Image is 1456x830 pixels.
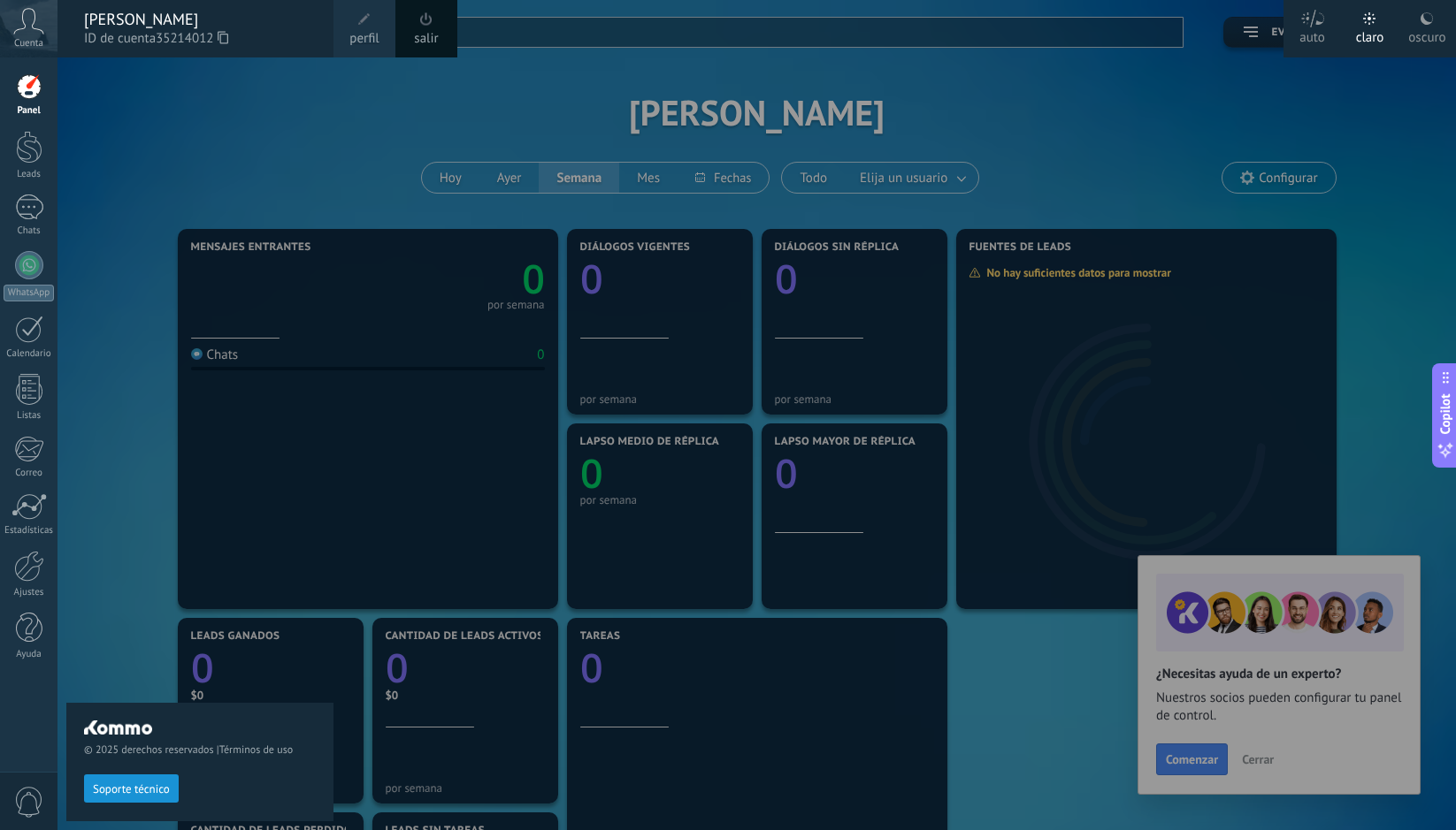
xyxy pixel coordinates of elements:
span: perfil [349,29,379,49]
span: Copilot [1437,393,1454,434]
div: Chats [4,225,55,237]
div: WhatsApp [4,285,54,301]
div: [PERSON_NAME] [84,10,316,29]
span: 35214012 [156,29,228,49]
div: auto [1299,11,1325,57]
a: Términos de uso [219,743,293,757]
div: oscuro [1408,11,1445,57]
div: Panel [4,105,55,117]
a: salir [414,29,438,49]
div: claro [1356,11,1384,57]
div: Leads [4,169,55,180]
div: Ayuda [4,649,55,660]
span: © 2025 derechos reservados | [84,743,316,757]
div: Calendario [4,348,55,360]
span: Soporte técnico [93,783,170,796]
span: Cuenta [14,38,43,49]
div: Listas [4,410,55,422]
button: Soporte técnico [84,774,179,803]
div: Ajustes [4,587,55,598]
span: ID de cuenta [84,29,316,49]
div: Correo [4,468,55,479]
a: Soporte técnico [84,781,179,795]
div: Estadísticas [4,525,55,537]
